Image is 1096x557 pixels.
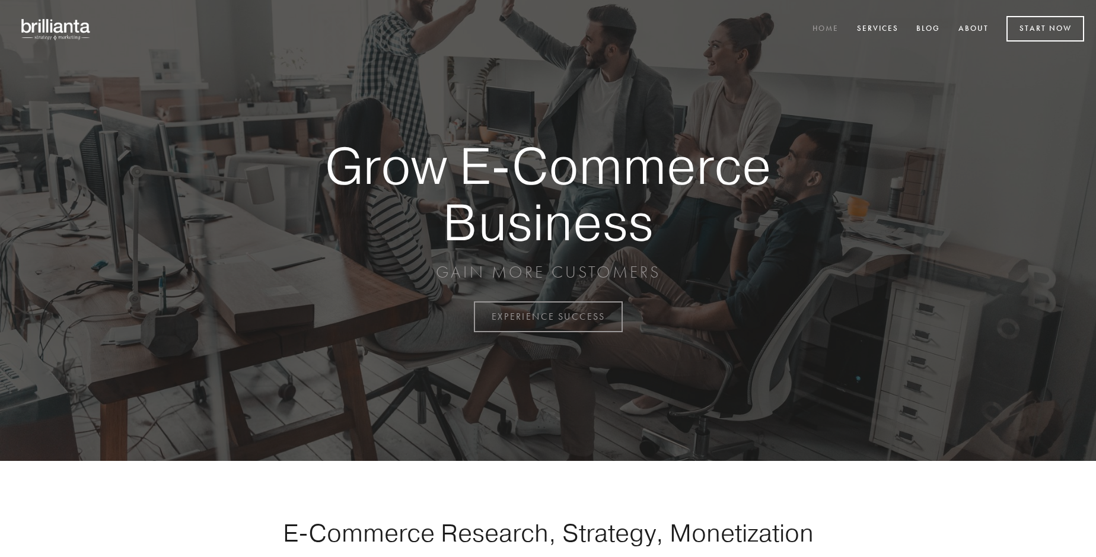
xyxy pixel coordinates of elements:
a: Blog [909,20,948,39]
a: About [951,20,996,39]
a: Services [849,20,906,39]
h1: E-Commerce Research, Strategy, Monetization [246,518,850,548]
a: Home [805,20,846,39]
a: EXPERIENCE SUCCESS [474,301,623,332]
strong: Grow E-Commerce Business [283,138,813,250]
img: brillianta - research, strategy, marketing [12,12,101,46]
p: GAIN MORE CUSTOMERS [283,262,813,283]
a: Start Now [1006,16,1084,42]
